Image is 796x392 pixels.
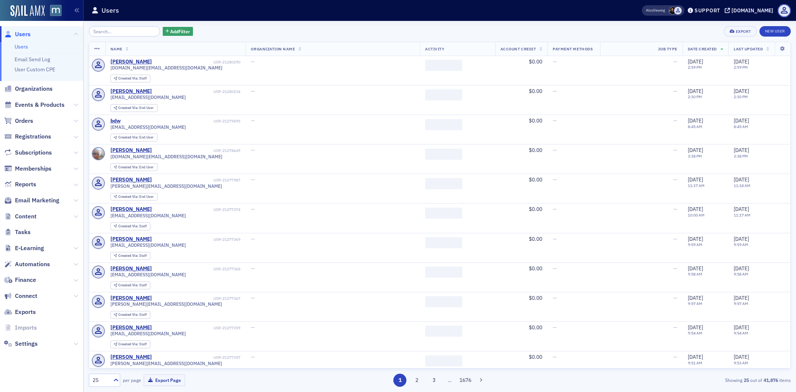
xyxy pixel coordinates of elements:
[45,5,62,18] a: View Homepage
[762,377,779,383] strong: 41,876
[122,119,240,124] div: USR-21279495
[425,355,462,367] span: ‌
[734,295,749,301] span: [DATE]
[15,196,59,205] span: Email Marketing
[4,212,37,221] a: Content
[553,46,593,52] span: Payment Methods
[4,276,36,284] a: Finance
[118,195,154,199] div: End User
[118,283,139,287] span: Created Via :
[15,212,37,221] span: Content
[553,58,557,65] span: —
[425,149,462,160] span: ‌
[734,88,749,94] span: [DATE]
[688,295,703,301] span: [DATE]
[529,324,542,331] span: $0.00
[673,88,677,94] span: —
[673,295,677,301] span: —
[110,236,152,243] a: [PERSON_NAME]
[118,76,139,81] span: Created Via :
[118,105,139,110] span: Created Via :
[553,324,557,331] span: —
[724,26,756,37] button: Export
[4,149,52,157] a: Subscriptions
[15,43,28,50] a: Users
[688,94,702,99] time: 2:30 PM
[734,301,748,306] time: 9:57 AM
[425,326,462,337] span: ‌
[411,374,424,387] button: 2
[4,340,38,348] a: Settings
[251,46,295,52] span: Organization Name
[529,117,542,124] span: $0.00
[529,265,542,272] span: $0.00
[15,117,33,125] span: Orders
[251,147,255,153] span: —
[731,7,773,14] div: [DOMAIN_NAME]
[153,89,240,94] div: USR-21280234
[553,265,557,272] span: —
[553,147,557,153] span: —
[110,340,150,348] div: Created Via: Staff
[110,177,152,183] a: [PERSON_NAME]
[110,154,222,159] span: [DOMAIN_NAME][EMAIL_ADDRESS][DOMAIN_NAME]
[459,374,472,387] button: 1676
[118,224,139,228] span: Created Via :
[15,276,36,284] span: Finance
[118,136,154,140] div: End User
[425,267,462,278] span: ‌
[734,46,763,52] span: Last Updated
[427,374,440,387] button: 3
[688,46,717,52] span: Date Created
[110,147,152,154] div: [PERSON_NAME]
[118,254,147,258] div: Staff
[110,124,186,130] span: [EMAIL_ADDRESS][DOMAIN_NAME]
[153,237,240,242] div: USR-21277369
[110,281,150,289] div: Created Via: Staff
[688,206,703,212] span: [DATE]
[118,342,139,346] span: Created Via :
[110,354,152,361] a: [PERSON_NAME]
[734,176,749,183] span: [DATE]
[15,244,44,252] span: E-Learning
[251,354,255,360] span: —
[110,118,121,124] a: bdw
[4,165,51,173] a: Memberships
[4,196,59,205] a: Email Marketing
[15,292,37,300] span: Connect
[734,124,748,129] time: 8:45 AM
[529,147,542,153] span: $0.00
[144,374,185,386] button: Export Page
[688,301,702,306] time: 9:57 AM
[4,292,37,300] a: Connect
[734,147,749,153] span: [DATE]
[15,340,38,348] span: Settings
[734,360,748,365] time: 9:53 AM
[688,176,703,183] span: [DATE]
[110,361,222,366] span: [PERSON_NAME][EMAIL_ADDRESS][DOMAIN_NAME]
[15,228,31,236] span: Tasks
[110,331,186,336] span: [EMAIL_ADDRESS][DOMAIN_NAME]
[734,94,748,99] time: 2:30 PM
[110,59,152,65] div: [PERSON_NAME]
[688,242,702,247] time: 9:59 AM
[425,60,462,71] span: ‌
[500,46,536,52] span: Account Credit
[688,271,702,277] time: 9:58 AM
[110,183,222,189] span: [PERSON_NAME][EMAIL_ADDRESS][DOMAIN_NAME]
[251,58,255,65] span: —
[118,312,139,317] span: Created Via :
[553,88,557,94] span: —
[673,58,677,65] span: —
[734,324,749,331] span: [DATE]
[4,85,53,93] a: Organizations
[688,58,703,65] span: [DATE]
[734,58,749,65] span: [DATE]
[50,5,62,16] img: SailAMX
[110,46,122,52] span: Name
[15,180,36,189] span: Reports
[688,324,703,331] span: [DATE]
[110,134,157,141] div: Created Via: End User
